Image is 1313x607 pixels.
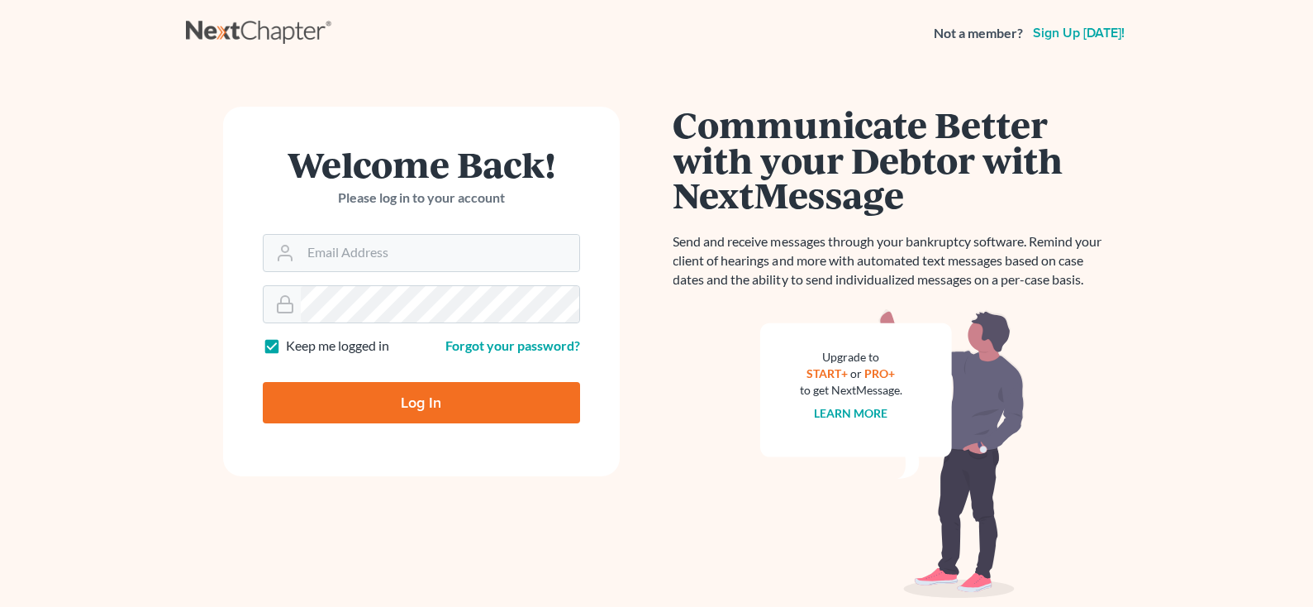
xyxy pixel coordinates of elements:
[814,406,887,420] a: Learn more
[263,189,580,208] p: Please log in to your account
[850,366,862,380] span: or
[673,232,1111,289] p: Send and receive messages through your bankruptcy software. Remind your client of hearings and mo...
[673,107,1111,213] h1: Communicate Better with your Debtor with NextMessage
[263,382,580,423] input: Log In
[864,366,895,380] a: PRO+
[800,382,902,399] div: to get NextMessage.
[1030,26,1128,40] a: Sign up [DATE]!
[760,309,1025,599] img: nextmessage_bg-59042aed3d76b12b5cd301f8e5b87938c9018125f34e5fa2b7a6b67550977c72.svg
[806,366,848,380] a: START+
[800,349,902,366] div: Upgrade to
[301,235,579,271] input: Email Address
[286,337,389,356] label: Keep me logged in
[445,337,580,353] a: Forgot your password?
[934,24,1023,43] strong: Not a member?
[263,146,580,182] h1: Welcome Back!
